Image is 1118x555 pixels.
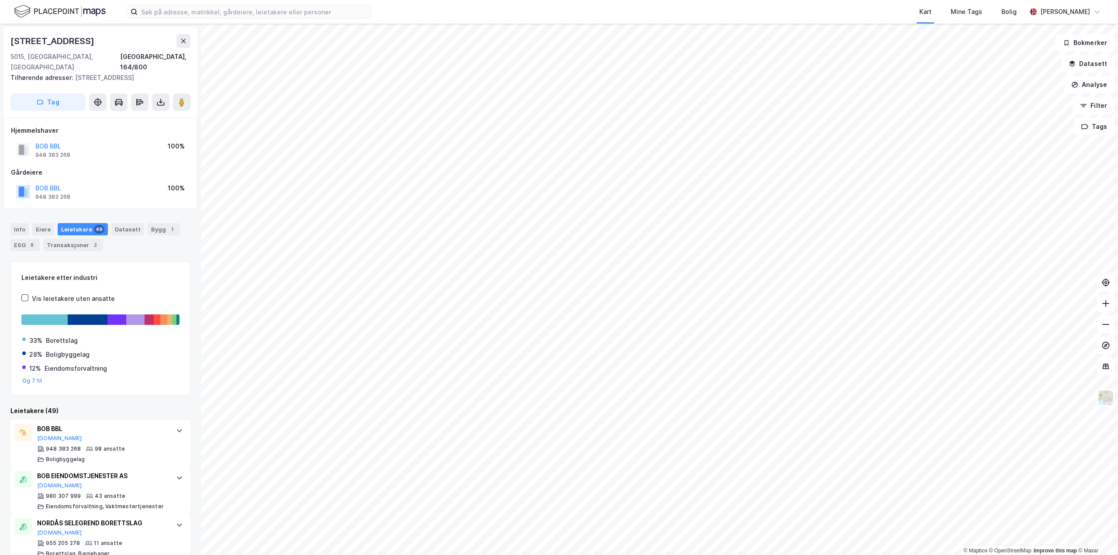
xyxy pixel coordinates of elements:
div: Vis leietakere uten ansatte [32,293,115,304]
div: Leietakere (49) [10,406,190,416]
div: Bolig [1001,7,1017,17]
button: [DOMAIN_NAME] [37,435,82,442]
iframe: Chat Widget [1074,513,1118,555]
img: Z [1097,390,1114,406]
div: Datasett [111,223,144,235]
div: 100% [168,141,185,152]
button: [DOMAIN_NAME] [37,529,82,536]
div: 28% [29,349,42,360]
div: Leietakere etter industri [21,272,179,283]
div: 5015, [GEOGRAPHIC_DATA], [GEOGRAPHIC_DATA] [10,52,120,72]
div: Transaksjoner [43,239,103,251]
div: Hjemmelshaver [11,125,190,136]
div: Leietakere [58,223,108,235]
div: Boligbyggelag [46,456,85,463]
div: 98 ansatte [95,445,125,452]
div: 948 383 268 [46,445,81,452]
div: 2 [91,241,100,249]
div: Eiere [32,223,54,235]
button: Filter [1073,97,1115,114]
button: Datasett [1061,55,1115,72]
button: Analyse [1064,76,1115,93]
div: 12% [29,363,41,374]
div: Gårdeiere [11,167,190,178]
div: [STREET_ADDRESS] [10,34,96,48]
button: [DOMAIN_NAME] [37,482,82,489]
div: BOB BBL [37,424,167,434]
div: 43 ansatte [95,493,125,500]
div: 11 ansatte [94,540,122,547]
div: Eiendomsforvaltning [45,363,107,374]
div: Kart [919,7,932,17]
div: 100% [168,183,185,193]
div: 955 205 278 [46,540,80,547]
div: Mine Tags [951,7,982,17]
div: Info [10,223,29,235]
a: Improve this map [1034,548,1077,554]
div: 948 383 268 [35,152,70,159]
img: logo.f888ab2527a4732fd821a326f86c7f29.svg [14,4,106,19]
div: Eiendomsforvaltning, Vaktmestertjenester [46,503,164,510]
div: [PERSON_NAME] [1040,7,1090,17]
div: [GEOGRAPHIC_DATA], 164/800 [120,52,190,72]
div: 8 [28,241,36,249]
div: 1 [168,225,176,234]
div: 980 307 999 [46,493,81,500]
div: Bygg [148,223,180,235]
div: Kontrollprogram for chat [1074,513,1118,555]
button: Og 7 til [22,377,42,384]
input: Søk på adresse, matrikkel, gårdeiere, leietakere eller personer [138,5,371,18]
div: BOB EIENDOMSTJENESTER AS [37,471,167,481]
a: Mapbox [963,548,987,554]
div: 49 [94,225,104,234]
div: [STREET_ADDRESS] [10,72,183,83]
span: Tilhørende adresser: [10,74,75,81]
a: OpenStreetMap [989,548,1032,554]
button: Tags [1074,118,1115,135]
div: 948 383 268 [35,193,70,200]
div: ESG [10,239,40,251]
div: Borettslag [46,335,78,346]
button: Bokmerker [1056,34,1115,52]
button: Tag [10,93,86,111]
div: Boligbyggelag [46,349,90,360]
div: NORDÅS SELEGREND BORETTSLAG [37,518,167,528]
div: 33% [29,335,42,346]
